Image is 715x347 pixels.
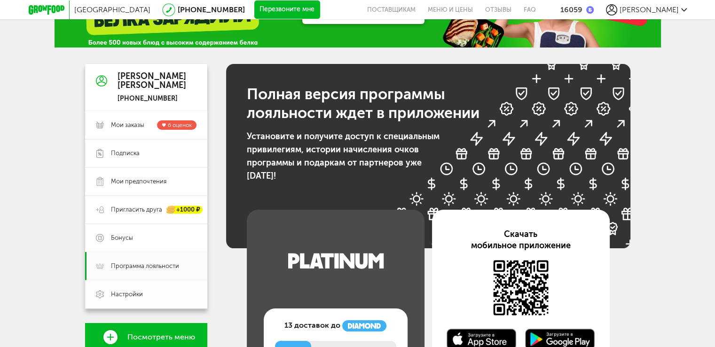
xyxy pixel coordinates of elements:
div: [PHONE_NUMBER] [118,95,186,103]
div: [PERSON_NAME] [PERSON_NAME] [118,72,186,91]
a: Настройки [85,280,207,308]
img: программа лояльности GrowFood [247,229,424,308]
img: программа лояльности GrowFood [342,320,386,331]
h1: Полная версия программы лояльности ждет в приложении [247,85,508,122]
span: Подписка [111,149,140,158]
img: Доступно в AppStore [492,259,550,317]
a: Мои предпочтения [85,167,207,196]
span: Скачать мобильное приложение [471,229,571,251]
button: Перезвоните мне [254,0,320,19]
span: Пригласить друга [111,205,162,214]
img: bonus_b.cdccf46.png [586,6,594,14]
a: [PHONE_NUMBER] [178,5,245,14]
span: [GEOGRAPHIC_DATA] [74,5,150,14]
a: Подписка [85,139,207,167]
a: Мои заказы 6 оценок [85,111,207,139]
a: Программа лояльности [85,252,207,280]
p: Установите и получите доступ к специальным привилегиям, истории начисления очков программы и пода... [247,130,452,182]
span: Бонусы [111,234,133,242]
span: Программа лояльности [111,262,179,270]
span: Мои заказы [111,121,144,129]
div: +1000 ₽ [167,206,203,214]
span: Посмотреть меню [127,333,195,341]
span: 6 оценок [168,122,192,128]
img: бонусы GrowFood [388,64,643,248]
a: Бонусы [85,224,207,252]
span: 13 доставок до [284,320,340,331]
span: Настройки [111,290,143,299]
div: 16059 [560,5,582,14]
a: Пригласить друга +1000 ₽ [85,196,207,224]
span: Мои предпочтения [111,177,166,186]
span: [PERSON_NAME] [620,5,679,14]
